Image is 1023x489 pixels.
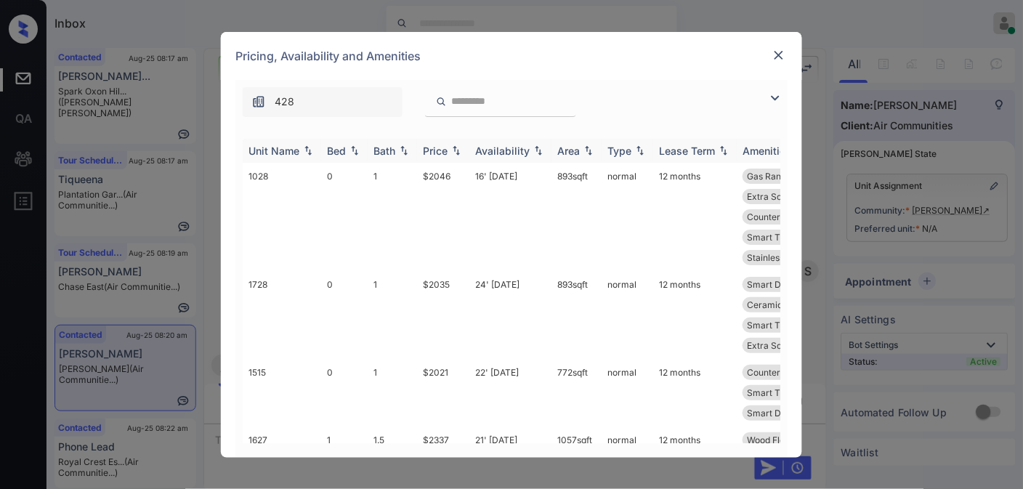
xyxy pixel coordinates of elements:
[327,145,346,157] div: Bed
[633,145,647,155] img: sorting
[557,145,580,157] div: Area
[531,145,546,155] img: sorting
[373,145,395,157] div: Bath
[747,171,796,182] span: Gas Ranges
[251,94,266,109] img: icon-zuma
[747,191,820,202] span: Extra Square Fo...
[347,145,362,155] img: sorting
[607,145,631,157] div: Type
[747,435,798,445] span: Wood Floors
[581,145,596,155] img: sorting
[417,163,469,271] td: $2046
[747,340,820,351] span: Extra Square Fo...
[767,89,784,107] img: icon-zuma
[248,145,299,157] div: Unit Name
[743,145,791,157] div: Amenities
[747,320,826,331] span: Smart Thermosta...
[747,252,816,263] span: Stainless-Steel...
[321,163,368,271] td: 0
[659,145,715,157] div: Lease Term
[747,211,822,222] span: Countertops Gra...
[397,145,411,155] img: sorting
[436,95,447,108] img: icon-zuma
[772,48,786,62] img: close
[602,163,653,271] td: normal
[716,145,731,155] img: sorting
[469,271,551,359] td: 24' [DATE]
[417,271,469,359] td: $2035
[747,232,826,243] span: Smart Thermosta...
[243,163,321,271] td: 1028
[243,271,321,359] td: 1728
[747,299,816,310] span: Ceramic Tile Fl...
[368,359,417,427] td: 1
[551,359,602,427] td: 772 sqft
[602,359,653,427] td: normal
[551,271,602,359] td: 893 sqft
[653,271,737,359] td: 12 months
[417,359,469,427] td: $2021
[321,271,368,359] td: 0
[449,145,464,155] img: sorting
[747,367,822,378] span: Countertops Gra...
[653,359,737,427] td: 12 months
[243,359,321,427] td: 1515
[469,359,551,427] td: 22' [DATE]
[368,163,417,271] td: 1
[747,408,817,419] span: Smart Door Lock
[275,94,294,110] span: 428
[551,163,602,271] td: 893 sqft
[747,387,826,398] span: Smart Thermosta...
[221,32,802,80] div: Pricing, Availability and Amenities
[747,279,817,290] span: Smart Door Lock
[423,145,448,157] div: Price
[368,271,417,359] td: 1
[653,163,737,271] td: 12 months
[602,271,653,359] td: normal
[475,145,530,157] div: Availability
[301,145,315,155] img: sorting
[469,163,551,271] td: 16' [DATE]
[321,359,368,427] td: 0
